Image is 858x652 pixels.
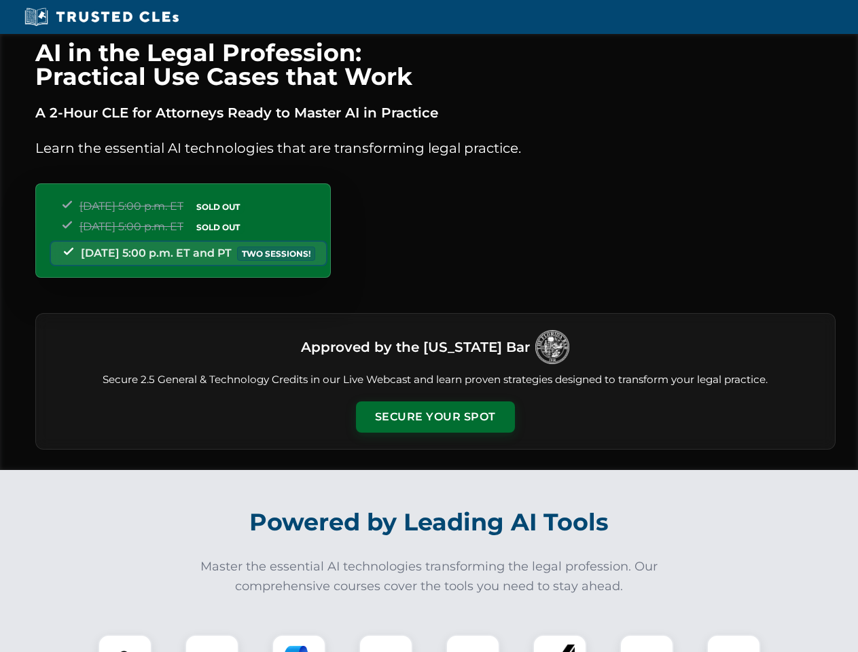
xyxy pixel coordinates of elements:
h2: Powered by Leading AI Tools [53,499,806,546]
h3: Approved by the [US_STATE] Bar [301,335,530,359]
span: SOLD OUT [192,220,245,234]
p: Secure 2.5 General & Technology Credits in our Live Webcast and learn proven strategies designed ... [52,372,819,388]
span: SOLD OUT [192,200,245,214]
span: [DATE] 5:00 p.m. ET [79,220,183,233]
p: Master the essential AI technologies transforming the legal profession. Our comprehensive courses... [192,557,667,596]
img: Logo [535,330,569,364]
img: Trusted CLEs [20,7,183,27]
p: Learn the essential AI technologies that are transforming legal practice. [35,137,836,159]
h1: AI in the Legal Profession: Practical Use Cases that Work [35,41,836,88]
button: Secure Your Spot [356,401,515,433]
p: A 2-Hour CLE for Attorneys Ready to Master AI in Practice [35,102,836,124]
span: [DATE] 5:00 p.m. ET [79,200,183,213]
